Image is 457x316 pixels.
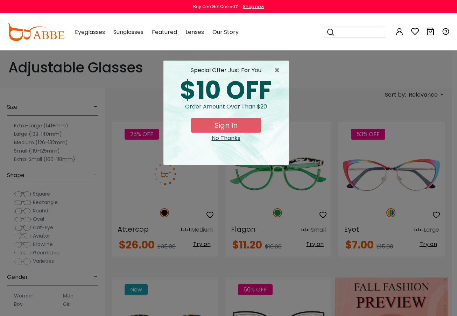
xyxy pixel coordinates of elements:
div: Buy One Get One 50% [193,3,238,10]
span: Featured [152,28,177,36]
span: Lenses [185,28,204,36]
div: special offer just for you [169,66,283,75]
div: Order amount over than $20 [169,103,283,118]
button: Sign In [191,118,261,133]
span: Sunglasses [113,28,143,36]
a: Shop now [239,3,264,9]
span: Our Story [212,28,239,36]
div: $10 OFF [169,78,283,103]
span: Eyeglasses [75,28,105,36]
span: × [274,66,283,75]
div: Shop now [243,3,264,10]
button: Close [274,66,283,75]
div: Close [169,134,283,142]
img: abbeglasses.com [7,23,64,41]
